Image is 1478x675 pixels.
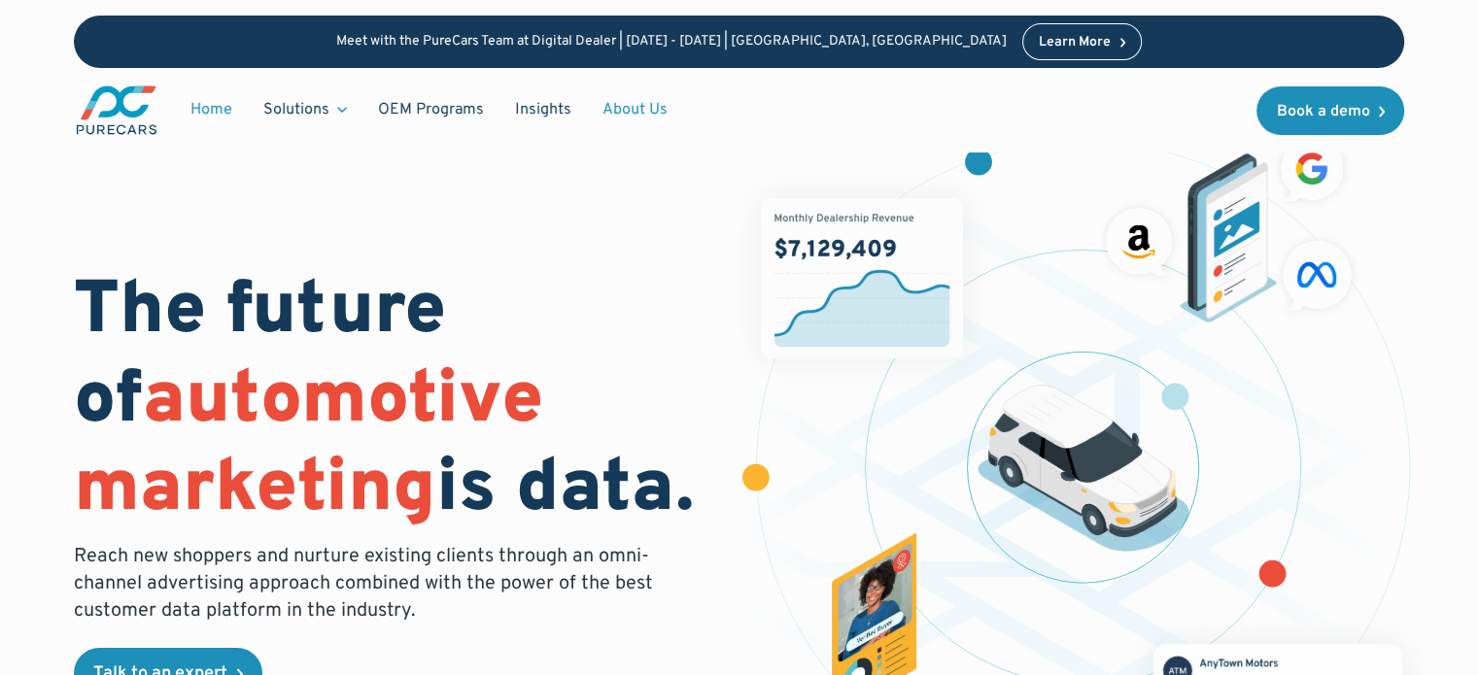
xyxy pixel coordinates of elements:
[336,34,1007,51] p: Meet with the PureCars Team at Digital Dealer | [DATE] - [DATE] | [GEOGRAPHIC_DATA], [GEOGRAPHIC_...
[263,99,329,120] div: Solutions
[175,91,248,128] a: Home
[587,91,683,128] a: About Us
[74,269,715,535] h1: The future of is data.
[1096,128,1360,322] img: ads on social media and advertising partners
[362,91,499,128] a: OEM Programs
[499,91,587,128] a: Insights
[1256,86,1404,135] a: Book a demo
[74,543,665,624] p: Reach new shoppers and nurture existing clients through an omni-channel advertising approach comb...
[1276,104,1369,119] div: Book a demo
[1039,36,1111,50] div: Learn More
[248,91,362,128] div: Solutions
[1022,23,1143,60] a: Learn More
[761,198,962,358] img: chart showing monthly dealership revenue of $7m
[74,84,159,137] a: main
[74,355,543,537] span: automotive marketing
[978,385,1189,552] img: illustration of a vehicle
[74,84,159,137] img: purecars logo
